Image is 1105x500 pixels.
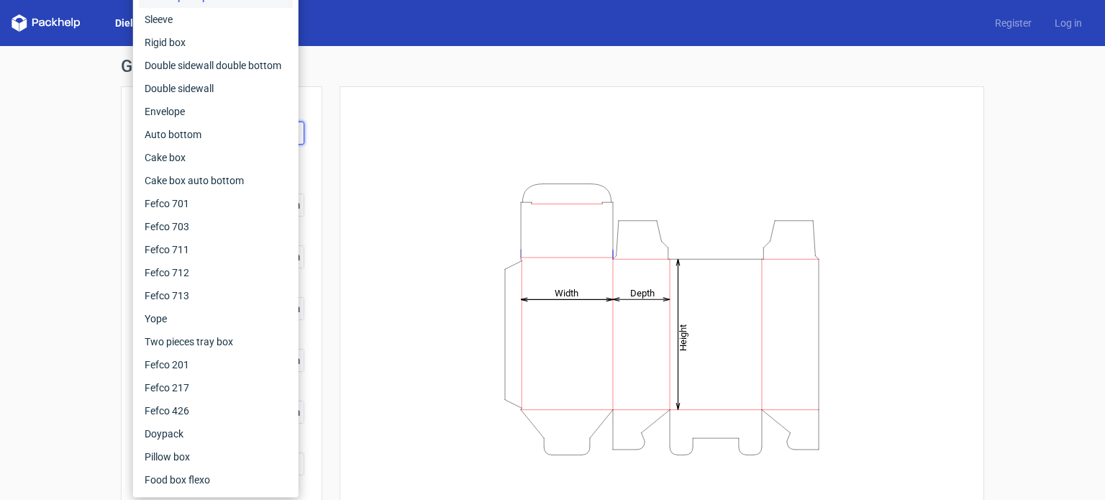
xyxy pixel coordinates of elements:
[139,307,293,330] div: Yope
[139,192,293,215] div: Fefco 701
[139,146,293,169] div: Cake box
[678,324,688,350] tspan: Height
[139,261,293,284] div: Fefco 712
[139,468,293,491] div: Food box flexo
[139,330,293,353] div: Two pieces tray box
[139,353,293,376] div: Fefco 201
[630,287,655,298] tspan: Depth
[139,8,293,31] div: Sleeve
[139,31,293,54] div: Rigid box
[121,58,984,75] h1: Generate new dieline
[139,445,293,468] div: Pillow box
[139,422,293,445] div: Doypack
[1043,16,1093,30] a: Log in
[139,169,293,192] div: Cake box auto bottom
[139,123,293,146] div: Auto bottom
[139,215,293,238] div: Fefco 703
[983,16,1043,30] a: Register
[139,284,293,307] div: Fefco 713
[139,100,293,123] div: Envelope
[139,77,293,100] div: Double sidewall
[139,238,293,261] div: Fefco 711
[139,54,293,77] div: Double sidewall double bottom
[555,287,578,298] tspan: Width
[139,376,293,399] div: Fefco 217
[104,16,164,30] a: Dielines
[139,399,293,422] div: Fefco 426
